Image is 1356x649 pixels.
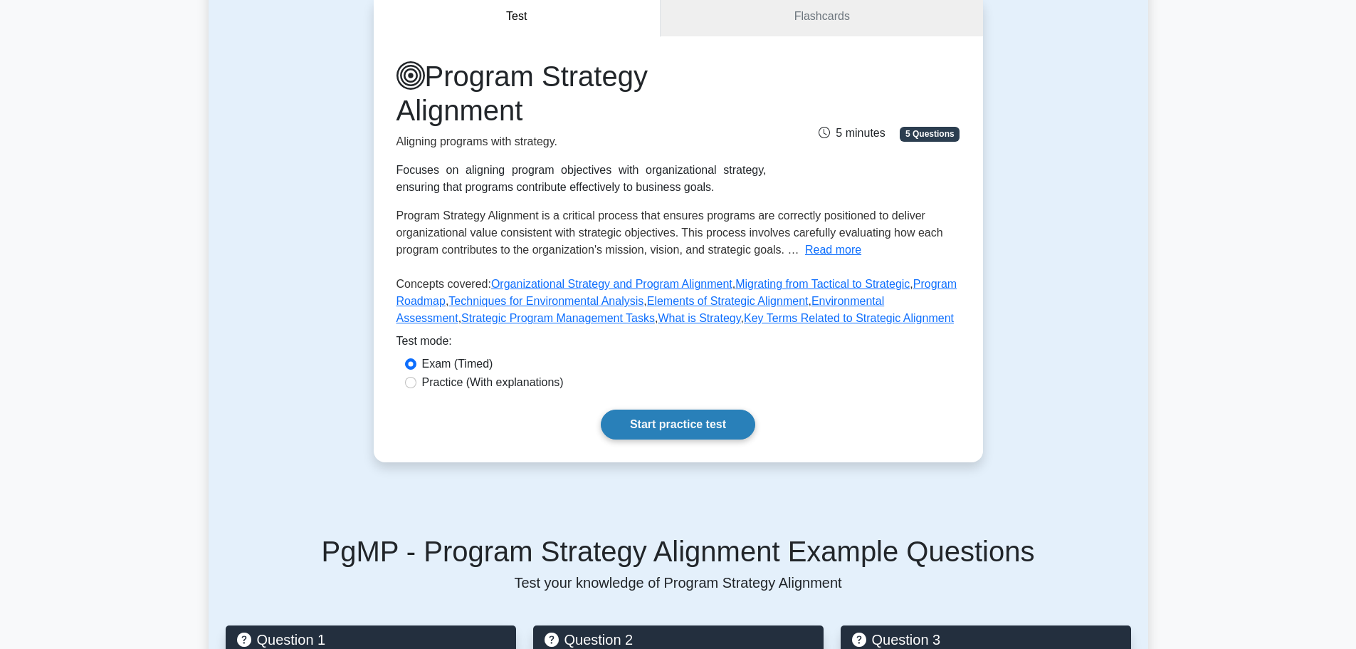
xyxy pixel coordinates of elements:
label: Practice (With explanations) [422,374,564,391]
a: Key Terms Related to Strategic Alignment [744,312,954,324]
span: 5 Questions [900,127,960,141]
p: Concepts covered: , , , , , , , , [396,276,960,333]
span: Program Strategy Alignment is a critical process that ensures programs are correctly positioned t... [396,209,943,256]
label: Exam (Timed) [422,355,493,373]
a: Elements of Strategic Alignment [647,295,809,307]
h5: Question 1 [237,631,505,648]
div: Test mode: [396,333,960,355]
span: 5 minutes [819,127,885,139]
a: What is Strategy [658,312,740,324]
p: Aligning programs with strategy. [396,133,767,150]
a: Start practice test [601,410,755,440]
a: Techniques for Environmental Analysis [448,295,643,307]
a: Organizational Strategy and Program Alignment [491,278,732,290]
h5: Question 3 [852,631,1120,648]
a: Migrating from Tactical to Strategic [735,278,910,290]
a: Strategic Program Management Tasks [461,312,655,324]
h5: PgMP - Program Strategy Alignment Example Questions [226,534,1131,568]
button: Read more [805,242,861,259]
div: Focuses on aligning program objectives with organizational strategy, ensuring that programs contr... [396,162,767,196]
h1: Program Strategy Alignment [396,59,767,128]
h5: Question 2 [545,631,812,648]
p: Test your knowledge of Program Strategy Alignment [226,574,1131,591]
